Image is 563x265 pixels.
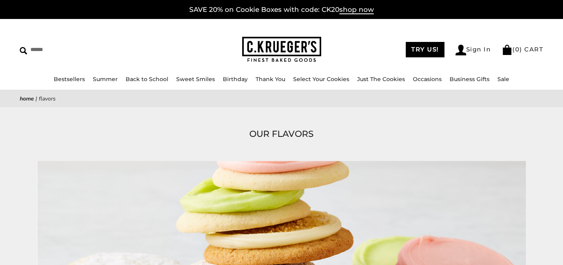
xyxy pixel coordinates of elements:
h1: OUR FLAVORS [32,127,531,141]
img: Account [456,45,466,55]
nav: breadcrumbs [20,94,543,103]
a: Summer [93,76,118,83]
a: Home [20,95,34,102]
a: TRY US! [406,42,444,57]
span: Flavors [39,95,56,102]
span: | [36,95,37,102]
img: Search [20,47,27,55]
a: Select Your Cookies [293,76,349,83]
a: Sale [497,76,509,83]
a: SAVE 20% on Cookie Boxes with code: CK20shop now [189,6,374,14]
a: Just The Cookies [357,76,405,83]
a: Bestsellers [54,76,85,83]
a: Sweet Smiles [176,76,215,83]
span: 0 [515,45,520,53]
img: C.KRUEGER'S [242,37,321,62]
input: Search [20,44,143,56]
span: shop now [339,6,374,14]
a: (0) CART [502,45,543,53]
a: Occasions [413,76,442,83]
a: Sign In [456,45,491,55]
a: Business Gifts [450,76,490,83]
a: Thank You [256,76,285,83]
a: Birthday [223,76,248,83]
img: Bag [502,45,512,55]
a: Back to School [126,76,168,83]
